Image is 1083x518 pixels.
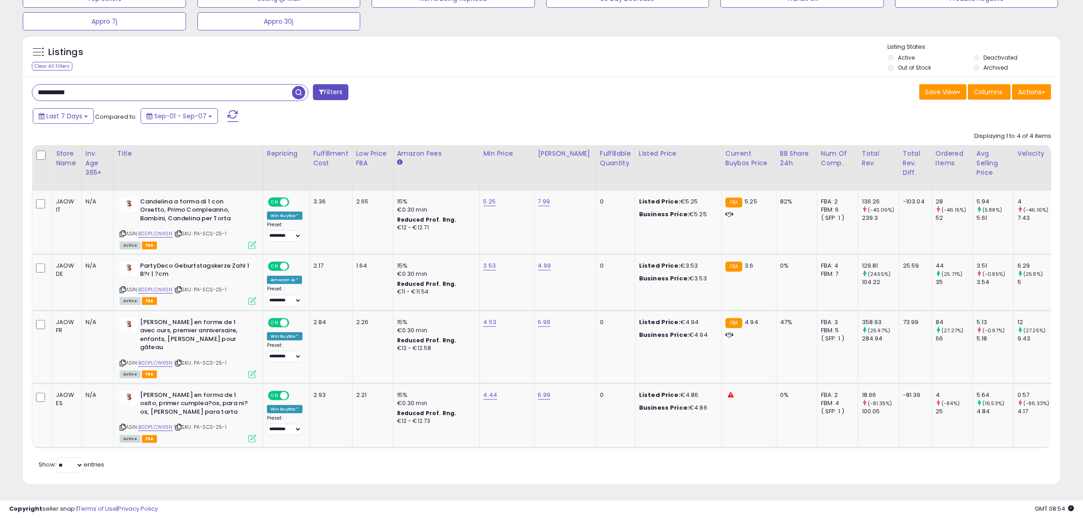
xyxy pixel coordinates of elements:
a: 6.99 [538,391,551,400]
b: Reduced Prof. Rng. [397,409,457,417]
b: [PERSON_NAME] en forme de 1 avec ours, premier anniversaire, enfants, [PERSON_NAME] pour gâteau [140,318,251,354]
div: 73.99 [903,318,925,326]
div: FBM: 7 [821,270,851,278]
div: FBM: 5 [821,326,851,335]
span: OFF [288,262,302,270]
small: (16.53%) [982,400,1004,407]
div: 0% [780,262,810,270]
div: ASIN: [120,198,256,248]
p: Listing States: [888,43,1060,51]
div: BB Share 24h. [780,149,813,168]
div: Avg Selling Price [977,149,1010,178]
span: ON [269,391,280,399]
div: 4.84 [977,407,1013,416]
div: 3.51 [977,262,1013,270]
a: 6.99 [538,318,551,327]
label: Active [898,54,915,61]
span: Sep-01 - Sep-07 [154,112,207,121]
b: Business Price: [639,330,689,339]
div: 5.18 [977,335,1013,343]
div: 82% [780,198,810,206]
div: €4.86 [639,391,715,399]
button: Columns [968,84,1011,100]
div: ( SFP: 1 ) [821,214,851,222]
b: Business Price: [639,210,689,218]
span: ON [269,319,280,326]
div: Repricing [267,149,306,158]
div: FBA: 4 [821,262,851,270]
div: Displaying 1 to 4 of 4 items [974,132,1051,141]
div: €4.94 [639,318,715,326]
div: FBA: 3 [821,318,851,326]
a: Privacy Policy [118,504,158,513]
small: (25.71%) [942,270,962,278]
b: PartyDeco Geburtstagskerze Zahl 1 B?r | 7cm [140,262,251,281]
a: 4.99 [538,261,551,270]
span: All listings currently available for purchase on Amazon [120,297,141,305]
span: | SKU: PA-SCS-25-1 [174,286,227,293]
div: 66 [936,335,972,343]
div: Win BuyBox * [267,332,302,340]
button: Save View [919,84,967,100]
div: Num of Comp. [821,149,854,168]
b: Listed Price: [639,318,680,326]
div: 18.66 [862,391,899,399]
div: 5.61 [977,214,1013,222]
div: 0 [600,391,628,399]
span: All listings currently available for purchase on Amazon [120,435,141,443]
div: Inv. Age 365+ [86,149,110,178]
a: Terms of Use [78,504,116,513]
div: Listed Price [639,149,718,158]
small: (-46.16%) [1023,206,1048,213]
b: Business Price: [639,274,689,283]
div: -103.04 [903,198,925,206]
div: Store Name [56,149,78,168]
div: 44 [936,262,972,270]
div: 84 [936,318,972,326]
div: 284.94 [862,335,899,343]
div: 15% [397,198,473,206]
span: ON [269,262,280,270]
div: 239.3 [862,214,899,222]
div: Velocity [1018,149,1051,158]
div: N/A [86,262,106,270]
div: 5.13 [977,318,1013,326]
div: €12 - €12.58 [397,345,473,352]
div: Win BuyBox * [267,405,302,413]
span: OFF [288,319,302,326]
div: €0.30 min [397,270,473,278]
small: (-0.97%) [982,327,1005,334]
a: B0DPLCWK6N [138,286,173,294]
div: 0.57 [1018,391,1054,399]
span: FBA [142,435,157,443]
div: Clear All Filters [32,62,72,71]
a: 3.53 [484,261,496,270]
div: ASIN: [120,262,256,304]
div: Fulfillment Cost [313,149,348,168]
small: (-81.35%) [868,400,892,407]
button: Sep-01 - Sep-07 [141,108,218,124]
div: €12 - €12.73 [397,417,473,425]
span: 2025-09-15 08:54 GMT [1035,504,1074,513]
div: 3.54 [977,278,1013,286]
span: OFF [288,198,302,206]
b: Reduced Prof. Rng. [397,336,457,344]
div: 7.43 [1018,214,1054,222]
div: 0% [780,391,810,399]
div: Amazon Fees [397,149,476,158]
div: €5.25 [639,210,715,218]
div: Low Price FBA [356,149,389,168]
img: 31PEQ2-S+BL._SL40_.jpg [120,391,138,405]
b: Listed Price: [639,197,680,206]
div: FBA: 2 [821,391,851,399]
div: €4.86 [639,404,715,412]
div: N/A [86,198,106,206]
div: 2.84 [313,318,345,326]
div: 100.05 [862,407,899,416]
div: 4 [1018,198,1054,206]
span: 5.25 [745,197,757,206]
small: (-84%) [942,400,960,407]
b: Candelina a forma di 1 con Orsetto, Primo Compleanno, Bambini, Candelina per Torta [140,198,251,225]
div: 3.36 [313,198,345,206]
div: 12 [1018,318,1054,326]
